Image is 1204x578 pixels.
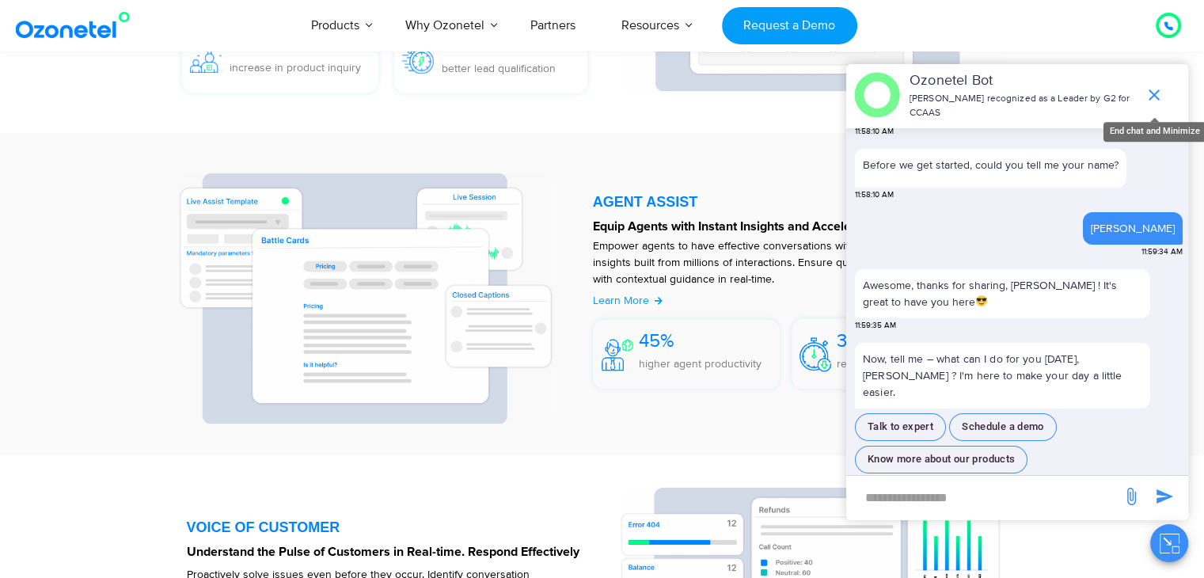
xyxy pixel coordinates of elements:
[442,34,478,57] span: 65%
[1149,481,1180,512] span: send message
[854,72,900,118] img: header
[1141,246,1183,258] span: 11:59:34 AM
[602,339,633,371] img: 45%
[855,343,1150,409] p: Now, tell me – what can I do for you [DATE], [PERSON_NAME] ? I'm here to make your day a little e...
[863,277,1142,310] p: Awesome, thanks for sharing, [PERSON_NAME] ! It's great to have you here
[800,337,831,371] img: 30%
[1138,79,1170,111] span: end chat or minimize
[593,294,649,307] span: Learn More
[1115,481,1147,512] span: send message
[442,60,556,77] p: better lead qualification
[187,520,604,534] div: VOICE OF CUSTOMER
[593,220,944,233] strong: Equip Agents with Instant Insights and Accelerate Resolutions
[855,126,894,138] span: 11:58:10 AM
[187,546,579,558] strong: Understand the Pulse of Customers in Real-time. Respond Effectively
[976,295,987,306] img: 😎
[639,329,674,352] span: 45%
[639,356,762,372] p: higher agent productivity
[910,92,1137,120] p: [PERSON_NAME] recognized as a Leader by G2 for CCAAS
[949,413,1057,441] button: Schedule a demo
[837,356,1007,372] p: reduction in average handling time
[910,70,1137,92] p: Ozonetel Bot
[855,320,896,332] span: 11:59:35 AM
[855,446,1027,473] button: Know more about our products
[722,7,857,44] a: Request a Demo
[863,157,1119,173] p: Before we get started, could you tell me your name?
[855,413,946,441] button: Talk to expert
[593,292,663,309] a: Learn More
[593,238,1002,287] p: Empower agents to have effective conversations with AI-led nudges and deeper insights built from ...
[402,44,434,73] img: 65%
[1150,524,1188,562] button: Close chat
[593,195,1018,209] div: AGENT ASSIST
[855,475,896,487] span: 11:59:35 AM
[190,44,222,73] img: 28%
[855,189,894,201] span: 11:58:10 AM
[837,329,873,352] span: 30%
[854,484,1114,512] div: new-msg-input
[230,59,361,76] p: increase in product inquiry
[1091,220,1175,237] div: [PERSON_NAME]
